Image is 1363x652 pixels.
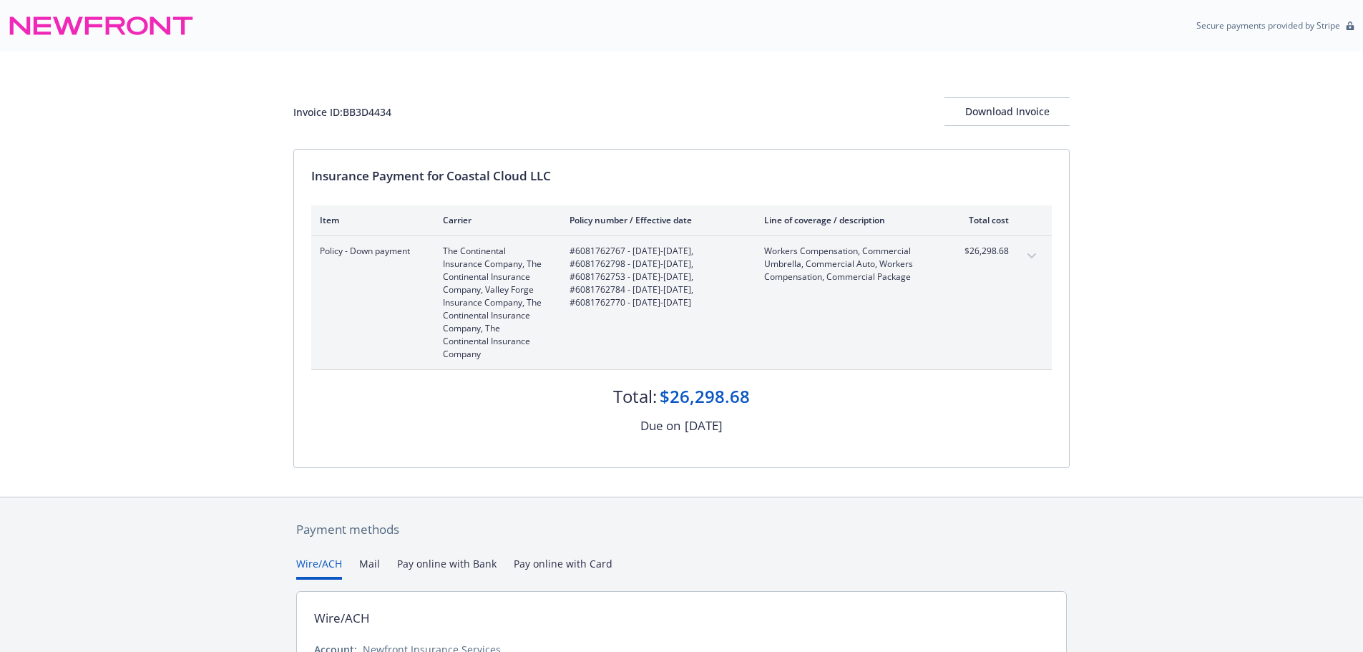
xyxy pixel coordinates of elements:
[944,97,1070,126] button: Download Invoice
[1196,19,1340,31] p: Secure payments provided by Stripe
[293,104,391,120] div: Invoice ID: BB3D4434
[955,214,1009,226] div: Total cost
[443,245,547,361] span: The Continental Insurance Company, The Continental Insurance Company, Valley Forge Insurance Comp...
[764,245,932,283] span: Workers Compensation, Commercial Umbrella, Commercial Auto, Workers Compensation, Commercial Package
[613,384,657,409] div: Total:
[320,245,420,258] span: Policy - Down payment
[443,214,547,226] div: Carrier
[314,609,370,628] div: Wire/ACH
[397,556,497,580] button: Pay online with Bank
[944,98,1070,125] div: Download Invoice
[1020,245,1043,268] button: expand content
[764,214,932,226] div: Line of coverage / description
[311,167,1052,185] div: Insurance Payment for Coastal Cloud LLC
[955,245,1009,258] span: $26,298.68
[570,245,741,309] span: #6081762767 - [DATE]-[DATE], #6081762798 - [DATE]-[DATE], #6081762753 - [DATE]-[DATE], #608176278...
[640,417,680,435] div: Due on
[296,520,1067,539] div: Payment methods
[685,417,723,435] div: [DATE]
[514,556,612,580] button: Pay online with Card
[296,556,342,580] button: Wire/ACH
[570,214,741,226] div: Policy number / Effective date
[359,556,380,580] button: Mail
[311,236,1052,369] div: Policy - Down paymentThe Continental Insurance Company, The Continental Insurance Company, Valley...
[660,384,750,409] div: $26,298.68
[320,214,420,226] div: Item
